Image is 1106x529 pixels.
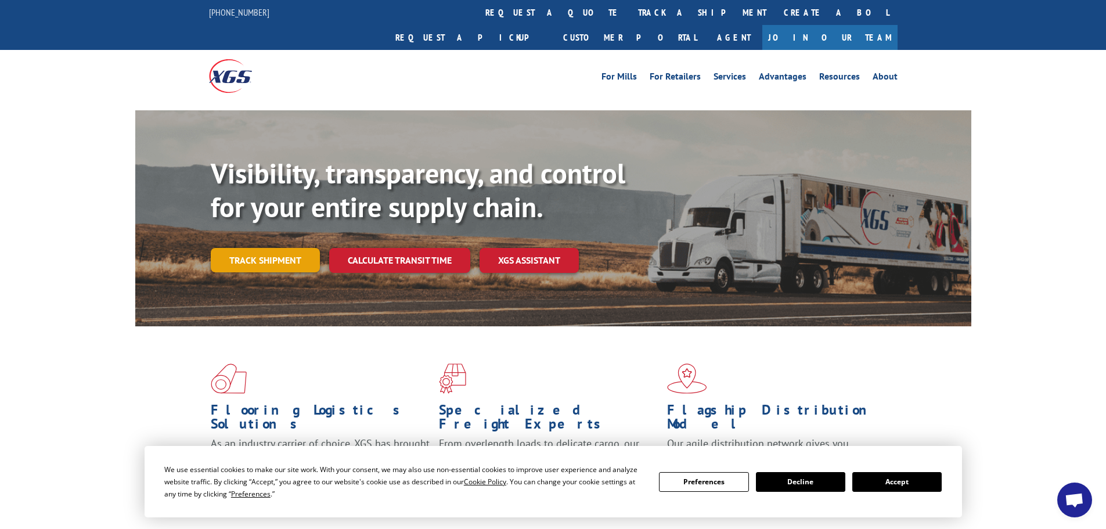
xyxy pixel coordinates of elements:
button: Accept [852,472,942,492]
img: xgs-icon-total-supply-chain-intelligence-red [211,364,247,394]
div: Open chat [1057,483,1092,517]
h1: Flagship Distribution Model [667,403,887,437]
a: Services [714,72,746,85]
span: Cookie Policy [464,477,506,487]
a: Advantages [759,72,806,85]
button: Decline [756,472,845,492]
a: Request a pickup [387,25,554,50]
img: xgs-icon-flagship-distribution-model-red [667,364,707,394]
h1: Flooring Logistics Solutions [211,403,430,437]
a: [PHONE_NUMBER] [209,6,269,18]
a: Resources [819,72,860,85]
a: Customer Portal [554,25,705,50]
h1: Specialized Freight Experts [439,403,658,437]
p: From overlength loads to delicate cargo, our experienced staff knows the best way to move your fr... [439,437,658,488]
button: Preferences [659,472,748,492]
b: Visibility, transparency, and control for your entire supply chain. [211,155,625,225]
a: Calculate transit time [329,248,470,273]
a: Track shipment [211,248,320,272]
a: XGS ASSISTANT [480,248,579,273]
a: About [873,72,898,85]
img: xgs-icon-focused-on-flooring-red [439,364,466,394]
a: For Retailers [650,72,701,85]
span: As an industry carrier of choice, XGS has brought innovation and dedication to flooring logistics... [211,437,430,478]
span: Our agile distribution network gives you nationwide inventory management on demand. [667,437,881,464]
div: Cookie Consent Prompt [145,446,962,517]
div: We use essential cookies to make our site work. With your consent, we may also use non-essential ... [164,463,645,500]
a: For Mills [601,72,637,85]
a: Join Our Team [762,25,898,50]
a: Agent [705,25,762,50]
span: Preferences [231,489,271,499]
